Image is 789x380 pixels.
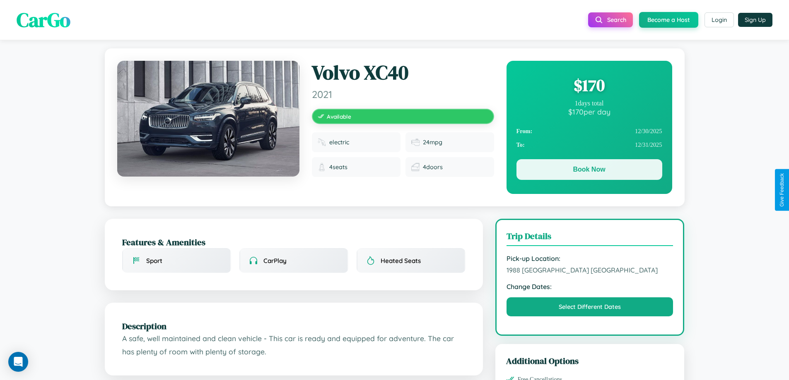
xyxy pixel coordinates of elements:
[516,124,662,138] div: 12 / 30 / 2025
[263,257,287,265] span: CarPlay
[507,297,673,316] button: Select Different Dates
[329,163,347,171] span: 4 seats
[738,13,772,27] button: Sign Up
[329,139,349,146] span: electric
[705,12,734,27] button: Login
[507,230,673,246] h3: Trip Details
[516,128,533,135] strong: From:
[588,12,633,27] button: Search
[411,138,420,146] img: Fuel efficiency
[779,173,785,207] div: Give Feedback
[607,16,626,24] span: Search
[312,88,494,100] span: 2021
[146,257,162,265] span: Sport
[381,257,421,265] span: Heated Seats
[507,254,673,263] strong: Pick-up Location:
[506,355,674,367] h3: Additional Options
[639,12,698,28] button: Become a Host
[516,107,662,116] div: $ 170 per day
[507,266,673,274] span: 1988 [GEOGRAPHIC_DATA] [GEOGRAPHIC_DATA]
[17,6,70,33] span: CarGo
[411,163,420,171] img: Doors
[327,113,351,120] span: Available
[122,320,466,332] h2: Description
[312,61,494,85] h1: Volvo XC40
[117,61,299,177] img: Volvo XC40 2021
[318,163,326,171] img: Seats
[516,159,662,180] button: Book Now
[516,141,525,148] strong: To:
[8,352,28,372] div: Open Intercom Messenger
[507,282,673,291] strong: Change Dates:
[516,74,662,96] div: $ 170
[423,139,442,146] span: 24 mpg
[122,332,466,358] p: A safe, well maintained and clean vehicle - This car is ready and equipped for adventure. The car...
[423,163,443,171] span: 4 doors
[318,138,326,146] img: Fuel type
[122,236,466,248] h2: Features & Amenities
[516,138,662,152] div: 12 / 31 / 2025
[516,100,662,107] div: 1 days total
